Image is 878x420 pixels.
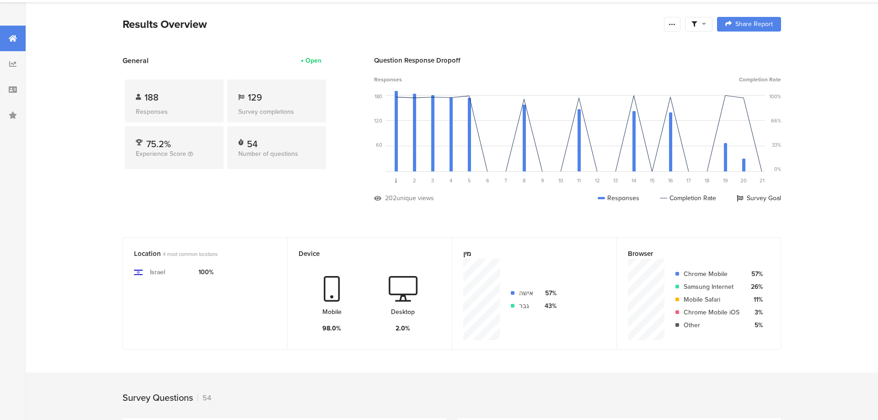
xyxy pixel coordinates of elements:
[134,249,261,259] div: Location
[772,141,781,149] div: 33%
[740,177,747,184] span: 20
[248,90,262,104] span: 129
[747,282,763,292] div: 26%
[541,288,557,298] div: 57%
[747,295,763,304] div: 11%
[541,301,557,311] div: 43%
[686,177,691,184] span: 17
[684,295,739,304] div: Mobile Safari
[519,301,533,311] div: גבר
[519,288,533,298] div: אישה
[463,249,590,259] div: מין
[374,75,402,84] span: Responses
[450,177,452,184] span: 4
[723,177,728,184] span: 19
[396,324,410,333] div: 2.0%
[760,177,765,184] span: 21
[650,177,655,184] span: 15
[198,393,211,403] div: 54
[541,177,544,184] span: 9
[123,16,659,32] div: Results Overview
[198,267,214,277] div: 100%
[150,267,165,277] div: Israel
[413,177,416,184] span: 2
[684,308,739,317] div: Chrome Mobile iOS
[684,320,739,330] div: Other
[322,324,341,333] div: 98.0%
[123,391,193,404] div: Survey Questions
[468,177,471,184] span: 5
[747,269,763,279] div: 57%
[299,249,426,259] div: Device
[668,177,673,184] span: 16
[598,193,639,203] div: Responses
[632,177,636,184] span: 14
[146,137,171,151] span: 75.2%
[577,177,581,184] span: 11
[613,177,618,184] span: 13
[737,193,781,203] div: Survey Goal
[322,307,342,317] div: Mobile
[684,282,739,292] div: Samsung Internet
[385,193,396,203] div: 202
[145,90,159,104] span: 188
[136,149,186,159] span: Experience Score
[123,55,149,66] span: General
[396,193,434,203] div: unique views
[375,93,382,100] div: 180
[739,75,781,84] span: Completion Rate
[136,107,213,117] div: Responses
[238,149,298,159] span: Number of questions
[504,177,507,184] span: 7
[747,320,763,330] div: 5%
[523,177,525,184] span: 8
[163,250,218,258] span: 4 most common locations
[247,137,257,146] div: 54
[305,56,321,65] div: Open
[374,117,382,124] div: 120
[705,177,709,184] span: 18
[595,177,600,184] span: 12
[774,165,781,173] div: 0%
[684,269,739,279] div: Chrome Mobile
[771,117,781,124] div: 66%
[486,177,489,184] span: 6
[628,249,755,259] div: Browser
[660,193,716,203] div: Completion Rate
[391,307,415,317] div: Desktop
[747,308,763,317] div: 3%
[769,93,781,100] div: 100%
[376,141,382,149] div: 60
[431,177,434,184] span: 3
[735,21,773,27] span: Share Report
[374,55,781,65] div: Question Response Dropoff
[558,177,563,184] span: 10
[238,107,315,117] div: Survey completions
